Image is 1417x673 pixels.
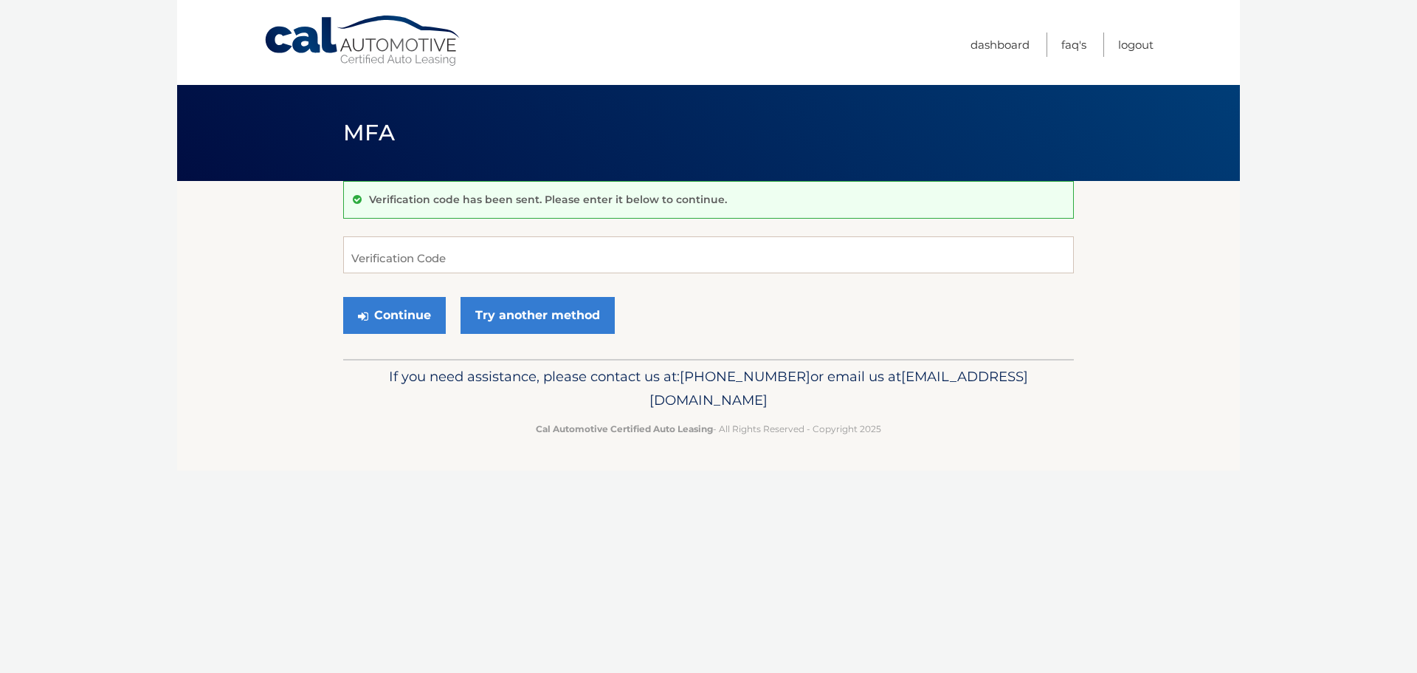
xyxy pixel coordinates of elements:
a: Try another method [461,297,615,334]
a: Dashboard [970,33,1030,57]
p: - All Rights Reserved - Copyright 2025 [353,421,1064,437]
p: If you need assistance, please contact us at: or email us at [353,365,1064,412]
p: Verification code has been sent. Please enter it below to continue. [369,193,727,206]
a: Logout [1118,33,1154,57]
span: [EMAIL_ADDRESS][DOMAIN_NAME] [649,368,1028,409]
a: Cal Automotive [263,15,463,67]
span: [PHONE_NUMBER] [680,368,810,385]
input: Verification Code [343,236,1074,273]
a: FAQ's [1061,33,1086,57]
span: MFA [343,119,395,146]
strong: Cal Automotive Certified Auto Leasing [536,423,713,434]
button: Continue [343,297,446,334]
